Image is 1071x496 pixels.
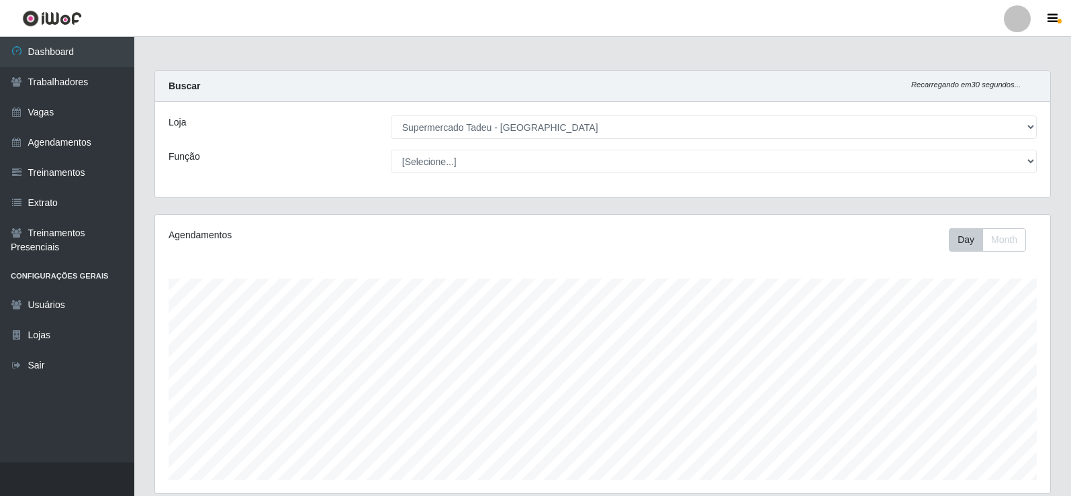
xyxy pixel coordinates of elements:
[169,150,200,164] label: Função
[911,81,1021,89] i: Recarregando em 30 segundos...
[982,228,1026,252] button: Month
[169,228,518,242] div: Agendamentos
[169,81,200,91] strong: Buscar
[169,115,186,130] label: Loja
[949,228,1026,252] div: First group
[949,228,983,252] button: Day
[949,228,1037,252] div: Toolbar with button groups
[22,10,82,27] img: CoreUI Logo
